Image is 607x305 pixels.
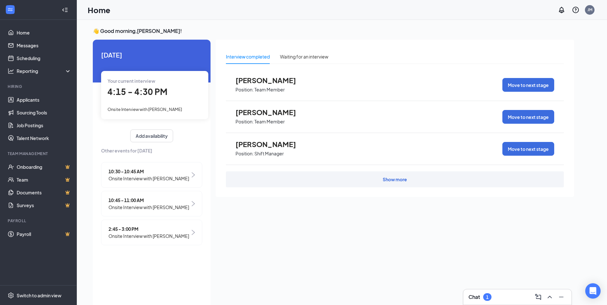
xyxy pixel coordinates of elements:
[108,78,155,84] span: Your current interview
[534,293,542,301] svg: ComposeMessage
[93,27,574,35] h3: 👋 Good morning, [PERSON_NAME] !
[108,107,182,112] span: Onsite Interview with [PERSON_NAME]
[8,68,14,74] svg: Analysis
[108,232,189,239] span: Onsite Interview with [PERSON_NAME]
[17,228,71,240] a: PayrollCrown
[236,151,254,157] p: Position:
[280,53,328,60] div: Waiting for an interview
[17,68,72,74] div: Reporting
[8,151,70,156] div: Team Management
[17,52,71,65] a: Scheduling
[236,76,306,84] span: [PERSON_NAME]
[557,293,565,301] svg: Minimize
[556,292,566,302] button: Minimize
[236,87,254,93] p: Position:
[17,160,71,173] a: OnboardingCrown
[545,292,555,302] button: ChevronUp
[502,110,554,124] button: Move to next stage
[108,168,189,175] span: 10:30 - 10:45 AM
[8,218,70,223] div: Payroll
[558,6,565,14] svg: Notifications
[468,293,480,301] h3: Chat
[17,39,71,52] a: Messages
[254,119,285,125] p: Team Member
[101,147,202,154] span: Other events for [DATE]
[108,197,189,204] span: 10:45 - 11:00 AM
[7,6,13,13] svg: WorkstreamLogo
[17,132,71,145] a: Talent Network
[17,292,61,299] div: Switch to admin view
[17,26,71,39] a: Home
[383,176,407,183] div: Show more
[533,292,543,302] button: ComposeMessage
[17,173,71,186] a: TeamCrown
[101,50,202,60] span: [DATE]
[502,142,554,156] button: Move to next stage
[236,119,254,125] p: Position:
[62,7,68,13] svg: Collapse
[236,108,306,116] span: [PERSON_NAME]
[108,204,189,211] span: Onsite Interview with [PERSON_NAME]
[236,140,306,148] span: [PERSON_NAME]
[546,293,554,301] svg: ChevronUp
[130,129,173,142] button: Add availability
[17,186,71,199] a: DocumentsCrown
[502,78,554,92] button: Move to next stage
[17,93,71,106] a: Applicants
[108,175,189,182] span: Onsite Interview with [PERSON_NAME]
[17,119,71,132] a: Job Postings
[585,283,601,299] div: Open Intercom Messenger
[108,86,167,97] span: 4:15 - 4:30 PM
[226,53,270,60] div: Interview completed
[8,292,14,299] svg: Settings
[108,225,189,232] span: 2:45 - 3:00 PM
[17,106,71,119] a: Sourcing Tools
[572,6,579,14] svg: QuestionInfo
[8,84,70,89] div: Hiring
[587,7,592,12] div: JM
[88,4,110,15] h1: Home
[254,151,284,157] p: Shift Manager
[17,199,71,212] a: SurveysCrown
[254,87,285,93] p: Team Member
[486,294,489,300] div: 1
